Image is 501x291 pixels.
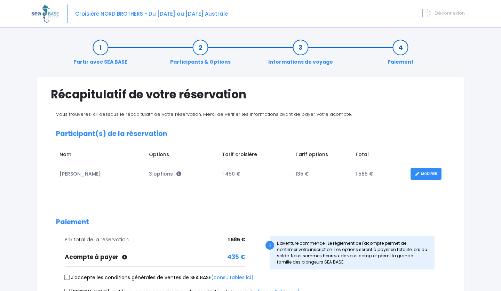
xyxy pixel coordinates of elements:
span: 435 € [227,253,245,262]
div: i [265,241,274,250]
span: 1 585 € [228,236,245,243]
td: [PERSON_NAME] [56,164,145,184]
td: Nom [56,147,145,164]
span: 3 options [149,170,181,177]
a: Partir avec SEA BASE [70,44,131,66]
div: L’aventure commence ! Le règlement de l'acompte permet de confirmer votre inscription. Les option... [270,236,435,269]
td: Options [145,147,218,164]
input: J'accepte les conditions générales de ventes de SEA BASE(consultables ici) [64,275,70,280]
span: Vous trouverez-ci-dessous le récapitulatif de votre réservation. Merci de vérifier les informatio... [56,111,352,118]
div: Acompte à payer [65,253,245,262]
td: 1 585 € [352,164,407,184]
h2: Paiement [56,218,445,226]
h1: Récapitulatif de votre réservation [51,88,450,101]
a: Informations de voyage [265,44,336,66]
a: MODIFIER [411,168,442,180]
td: Total [352,147,407,164]
span: Les options seront à payer lors du solde [122,253,127,261]
span: Déconnexion [435,10,465,16]
h2: Participant(s) de la réservation [56,130,445,138]
td: 1 450 € [218,164,292,184]
span: <p style='text-align:left; padding : 10px; padding-bottom:0; margin-bottom:10px'> - 2ème Pont sup... [176,170,181,177]
label: J'accepte les conditions générales de ventes de SEA BASE [65,274,254,281]
td: Tarif croisière [218,147,292,164]
td: Tarif options [292,147,352,164]
div: Prix total de la réservation [65,236,245,243]
a: Participants & Options [167,44,234,66]
td: 135 € [292,164,352,184]
span: Croisière NORD BROTHERS - Du [DATE] au [DATE] Australe [75,10,228,17]
a: (consultables ici) [211,274,254,281]
a: Paiement [384,44,417,66]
